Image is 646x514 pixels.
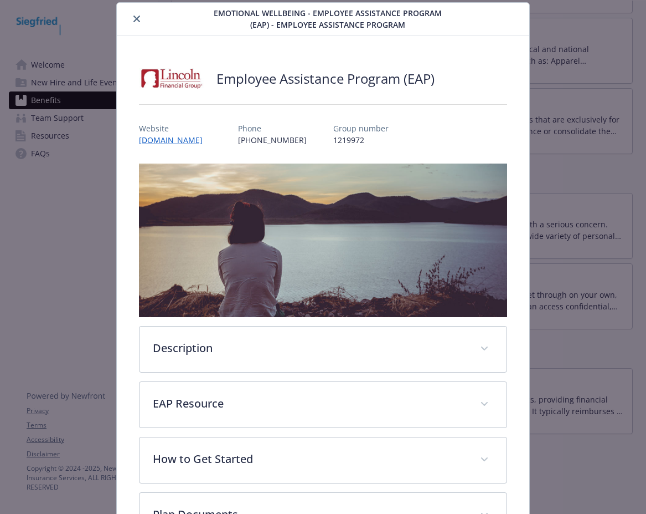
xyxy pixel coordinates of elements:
[130,12,143,26] button: close
[139,135,211,145] a: [DOMAIN_NAME]
[153,340,467,357] p: Description
[238,123,307,134] p: Phone
[153,395,467,412] p: EAP Resource
[139,164,507,317] img: banner
[238,134,307,146] p: [PHONE_NUMBER]
[139,123,211,134] p: Website
[153,451,467,467] p: How to Get Started
[139,382,507,428] div: EAP Resource
[333,134,389,146] p: 1219972
[139,327,507,372] div: Description
[216,69,435,88] h2: Employee Assistance Program (EAP)
[139,62,205,95] img: Lincoln Financial Group
[206,7,448,30] span: Emotional Wellbeing - Employee Assistance Program (EAP) - Employee Assistance Program
[139,437,507,483] div: How to Get Started
[333,123,389,134] p: Group number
